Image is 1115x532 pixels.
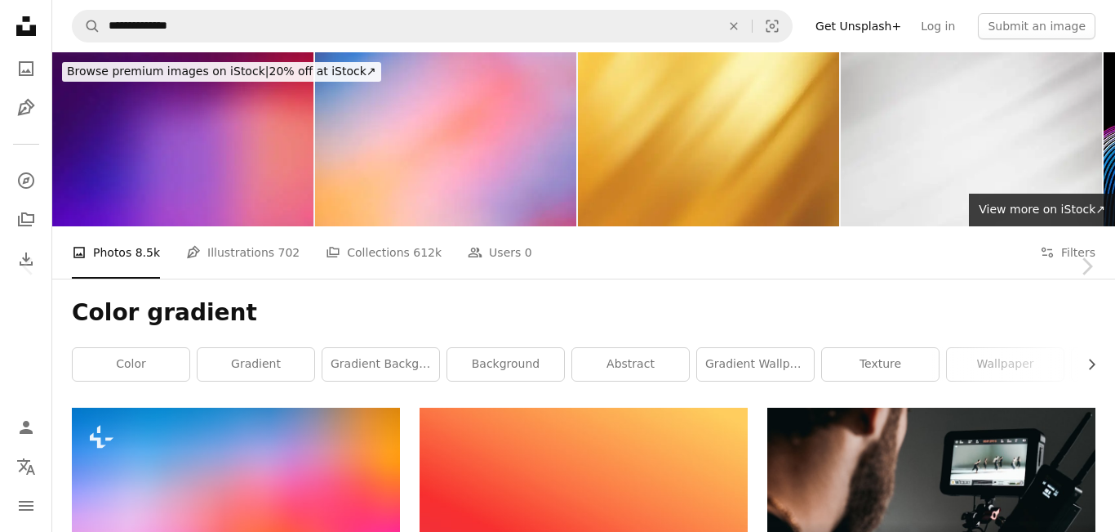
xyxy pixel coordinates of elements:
[73,348,189,381] a: color
[413,244,442,262] span: 612k
[969,194,1115,226] a: View more on iStock↗
[186,226,300,279] a: Illustrations 702
[572,348,689,381] a: abstract
[73,11,100,42] button: Search Unsplash
[10,411,42,444] a: Log in / Sign up
[822,348,939,381] a: texture
[841,52,1102,226] img: White backdrop
[315,52,576,226] img: Gradient Harmony. Smooth blues blend into soft pinks and oranges, creating a tranquil and balance...
[1058,188,1115,345] a: Next
[911,13,965,39] a: Log in
[806,13,911,39] a: Get Unsplash+
[52,52,313,226] img: Colorful Gradient Blurred Background
[278,244,300,262] span: 702
[72,10,793,42] form: Find visuals sitewide
[322,348,439,381] a: gradient background
[10,450,42,483] button: Language
[10,490,42,522] button: Menu
[62,62,381,82] div: 20% off at iStock ↗
[52,52,391,92] a: Browse premium images on iStock|20% off at iStock↗
[72,298,1095,328] h1: Color gradient
[198,348,314,381] a: gradient
[1077,348,1095,381] button: scroll list to the right
[716,11,752,42] button: Clear
[1040,226,1095,279] button: Filters
[10,52,42,85] a: Photos
[468,226,532,279] a: Users 0
[578,52,839,226] img: Gold Blurred Background
[978,13,1095,39] button: Submit an image
[979,203,1105,216] span: View more on iStock ↗
[10,92,42,124] a: Illustrations
[72,510,400,525] a: a blurry image of a multicolored background
[10,164,42,197] a: Explore
[947,348,1064,381] a: wallpaper
[525,244,532,262] span: 0
[753,11,792,42] button: Visual search
[697,348,814,381] a: gradient wallpaper
[447,348,564,381] a: background
[326,226,442,279] a: Collections 612k
[67,65,269,78] span: Browse premium images on iStock |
